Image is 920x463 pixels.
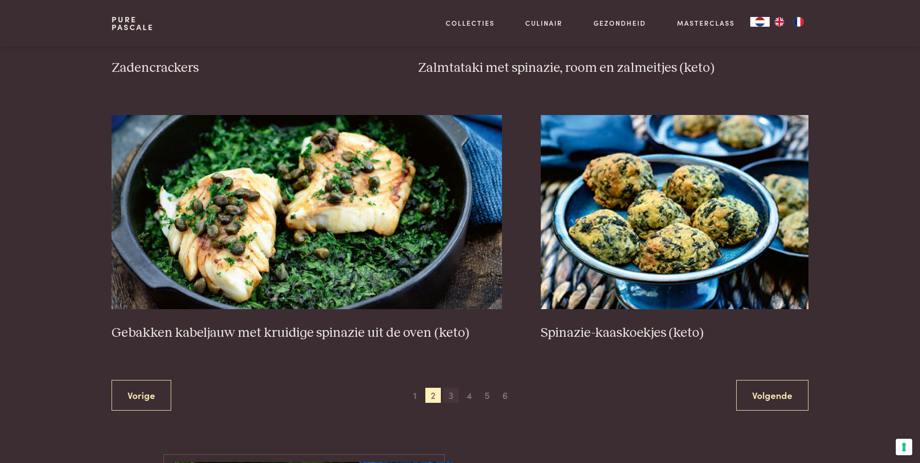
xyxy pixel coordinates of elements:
span: 4 [461,388,477,403]
a: Gebakken kabeljauw met kruidige spinazie uit de oven (keto) Gebakken kabeljauw met kruidige spina... [112,115,502,341]
a: FR [789,17,808,27]
a: Volgende [736,380,808,411]
a: Spinazie-kaaskoekjes (keto) Spinazie-kaaskoekjes (keto) [541,115,808,341]
span: 5 [479,388,495,403]
a: Vorige [112,380,171,411]
img: Gebakken kabeljauw met kruidige spinazie uit de oven (keto) [112,115,502,309]
div: Language [750,17,770,27]
a: Gezondheid [594,18,646,28]
a: Masterclass [677,18,735,28]
span: 1 [407,388,423,403]
aside: Language selected: Nederlands [750,17,808,27]
span: 6 [498,388,513,403]
a: EN [770,17,789,27]
h3: Gebakken kabeljauw met kruidige spinazie uit de oven (keto) [112,325,502,342]
button: Uw voorkeuren voor toestemming voor trackingtechnologieën [896,439,912,455]
a: Collecties [446,18,495,28]
h3: Zadencrackers [112,60,379,77]
a: NL [750,17,770,27]
ul: Language list [770,17,808,27]
a: PurePascale [112,16,154,31]
h3: Zalmtataki met spinazie, room en zalmeitjes (keto) [418,60,808,77]
a: Culinair [525,18,563,28]
span: 3 [443,388,459,403]
h3: Spinazie-kaaskoekjes (keto) [541,325,808,342]
img: Spinazie-kaaskoekjes (keto) [541,115,808,309]
span: 2 [425,388,441,403]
